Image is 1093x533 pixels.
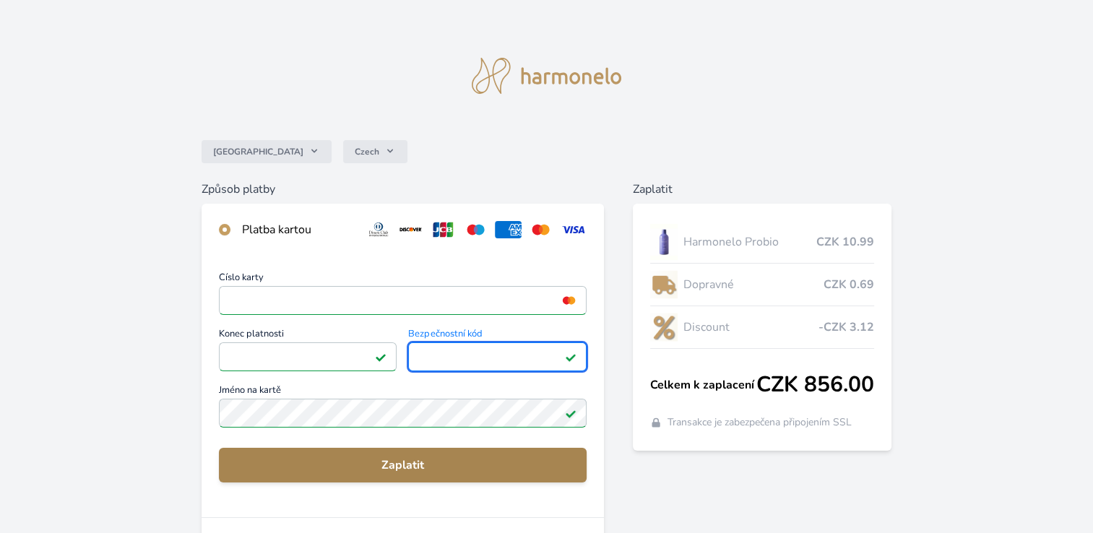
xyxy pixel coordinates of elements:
span: Harmonelo Probio [683,233,816,251]
div: Platba kartou [242,221,354,238]
img: maestro.svg [462,221,489,238]
img: discount-lo.png [650,309,678,345]
span: [GEOGRAPHIC_DATA] [213,146,303,157]
img: amex.svg [495,221,522,238]
span: Jméno na kartě [219,386,587,399]
img: delivery-lo.png [650,266,678,303]
img: CLEAN_PROBIO_se_stinem_x-lo.jpg [650,224,678,260]
h6: Zaplatit [633,181,891,198]
img: visa.svg [560,221,587,238]
span: Bezpečnostní kód [408,329,587,342]
iframe: Iframe pro číslo karty [225,290,580,311]
span: Číslo karty [219,273,587,286]
span: Czech [355,146,379,157]
span: Zaplatit [230,456,575,474]
button: Zaplatit [219,448,587,482]
span: -CZK 3.12 [818,318,874,336]
img: diners.svg [366,221,392,238]
span: Celkem k zaplacení [650,376,756,394]
button: [GEOGRAPHIC_DATA] [202,140,332,163]
img: jcb.svg [430,221,457,238]
iframe: Iframe pro datum vypršení platnosti [225,347,391,367]
span: CZK 0.69 [824,276,874,293]
img: discover.svg [397,221,424,238]
img: mc [559,294,579,307]
span: CZK 10.99 [816,233,874,251]
span: Dopravné [683,276,824,293]
img: Platné pole [375,351,386,363]
h6: Způsob platby [202,181,604,198]
span: Transakce je zabezpečena připojením SSL [668,415,852,430]
span: Discount [683,318,818,336]
span: Konec platnosti [219,329,397,342]
button: Czech [343,140,407,163]
iframe: Iframe pro bezpečnostní kód [415,347,580,367]
img: mc.svg [527,221,554,238]
input: Jméno na kartěPlatné pole [219,399,587,428]
img: Platné pole [565,407,576,419]
img: logo.svg [472,58,622,94]
span: CZK 856.00 [756,372,874,398]
img: Platné pole [565,351,576,363]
